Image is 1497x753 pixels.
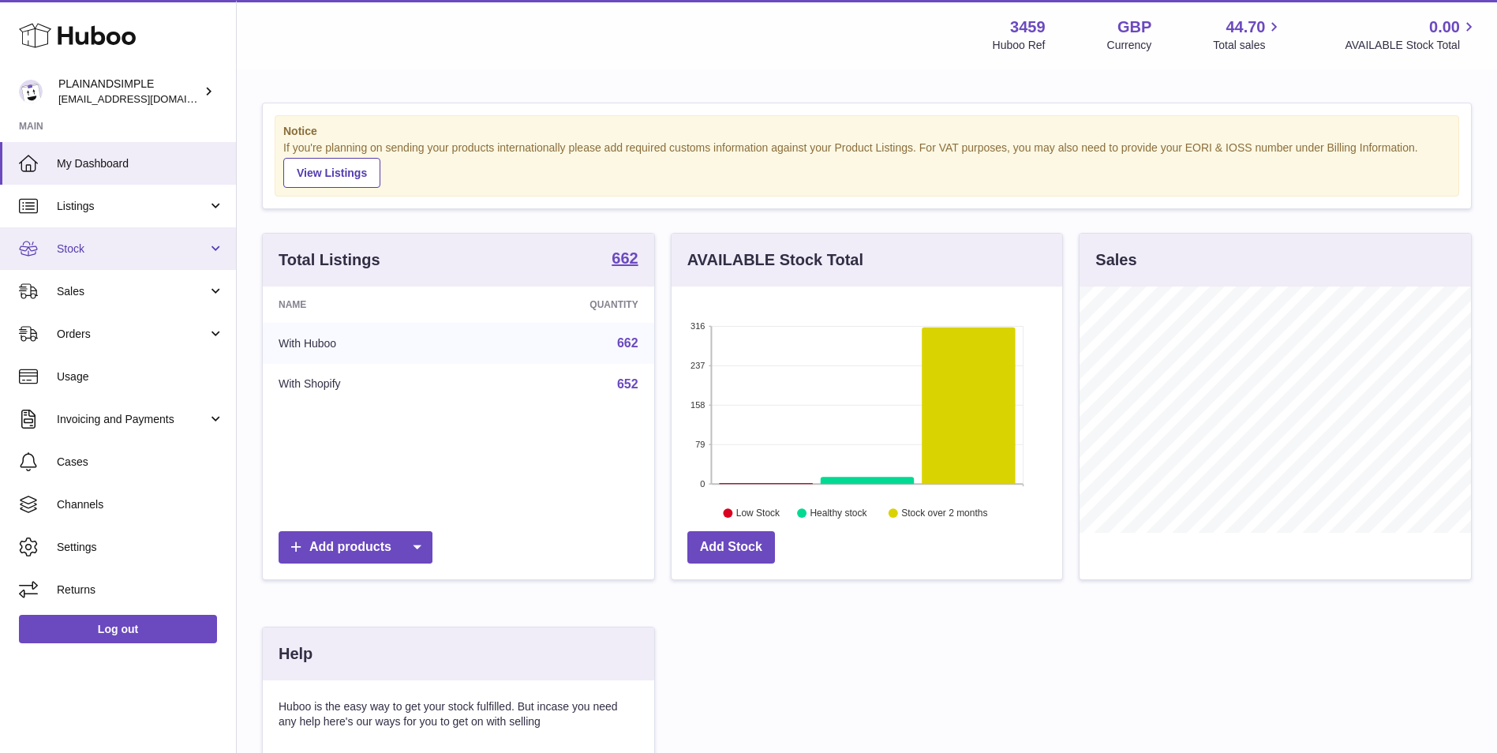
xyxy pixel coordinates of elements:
h3: Total Listings [279,249,380,271]
a: 662 [612,250,638,269]
td: With Huboo [263,323,473,364]
text: 158 [690,400,705,410]
strong: 662 [612,250,638,266]
strong: 3459 [1010,17,1046,38]
span: My Dashboard [57,156,224,171]
span: 0.00 [1429,17,1460,38]
div: Huboo Ref [993,38,1046,53]
a: 662 [617,336,638,350]
text: Low Stock [736,508,780,519]
strong: Notice [283,124,1450,139]
div: Currency [1107,38,1152,53]
span: Cases [57,455,224,470]
a: Add Stock [687,531,775,564]
span: Invoicing and Payments [57,412,208,427]
span: Channels [57,497,224,512]
span: Sales [57,284,208,299]
text: Stock over 2 months [901,508,987,519]
span: 44.70 [1226,17,1265,38]
a: 44.70 Total sales [1213,17,1283,53]
span: Returns [57,583,224,598]
span: Orders [57,327,208,342]
h3: AVAILABLE Stock Total [687,249,863,271]
span: Listings [57,199,208,214]
text: 237 [690,361,705,370]
text: 316 [690,321,705,331]
span: Usage [57,369,224,384]
a: Log out [19,615,217,643]
span: [EMAIL_ADDRESS][DOMAIN_NAME] [58,92,232,105]
p: Huboo is the easy way to get your stock fulfilled. But incase you need any help here's our ways f... [279,699,638,729]
a: 0.00 AVAILABLE Stock Total [1345,17,1478,53]
span: Total sales [1213,38,1283,53]
span: Stock [57,242,208,257]
a: View Listings [283,158,380,188]
span: Settings [57,540,224,555]
div: If you're planning on sending your products internationally please add required customs informati... [283,140,1450,188]
strong: GBP [1117,17,1151,38]
h3: Sales [1095,249,1136,271]
a: Add products [279,531,432,564]
text: 79 [695,440,705,449]
td: With Shopify [263,364,473,405]
span: AVAILABLE Stock Total [1345,38,1478,53]
text: Healthy stock [810,508,867,519]
a: 652 [617,377,638,391]
h3: Help [279,643,312,665]
div: PLAINANDSIMPLE [58,77,200,107]
th: Name [263,287,473,323]
img: internalAdmin-3459@internal.huboo.com [19,80,43,103]
th: Quantity [473,287,653,323]
text: 0 [700,479,705,489]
